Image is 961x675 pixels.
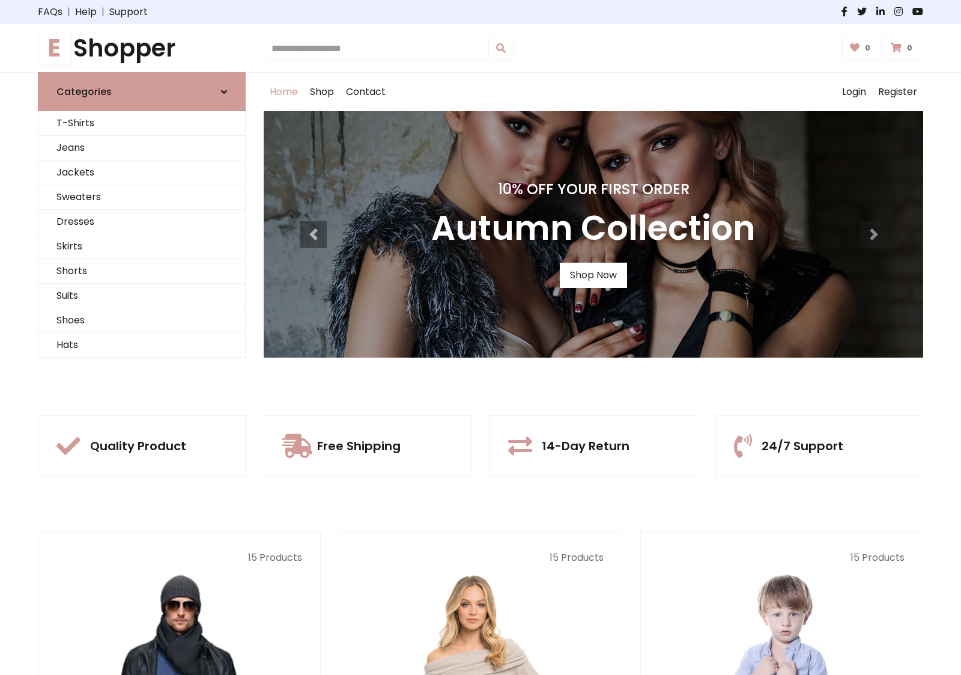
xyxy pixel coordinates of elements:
h5: Free Shipping [317,439,401,453]
a: Suits [38,284,245,308]
a: Shoes [38,308,245,333]
a: 0 [883,37,923,60]
h1: Shopper [38,34,246,63]
a: T-Shirts [38,111,245,136]
a: Login [836,73,872,111]
a: Help [75,5,97,19]
a: Shop [304,73,340,111]
span: 0 [904,43,915,53]
a: Hats [38,333,245,358]
a: Support [109,5,148,19]
a: Register [872,73,923,111]
span: 0 [862,43,873,53]
h5: 24/7 Support [762,439,843,453]
span: | [62,5,75,19]
h5: Quality Product [90,439,186,453]
p: 15 Products [56,551,302,565]
h4: 10% Off Your First Order [431,181,756,198]
p: 15 Products [357,551,603,565]
p: 15 Products [659,551,905,565]
a: Skirts [38,234,245,259]
a: Jeans [38,136,245,160]
h5: 14-Day Return [542,439,629,453]
a: Shorts [38,259,245,284]
a: Categories [38,72,246,111]
a: Jackets [38,160,245,185]
h3: Autumn Collection [431,208,756,248]
a: Dresses [38,210,245,234]
a: EShopper [38,34,246,63]
span: E [38,31,71,66]
a: FAQs [38,5,62,19]
span: | [97,5,109,19]
a: Sweaters [38,185,245,210]
a: 0 [842,37,881,60]
h6: Categories [56,86,112,97]
a: Home [264,73,304,111]
a: Contact [340,73,392,111]
a: Shop Now [560,263,627,288]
